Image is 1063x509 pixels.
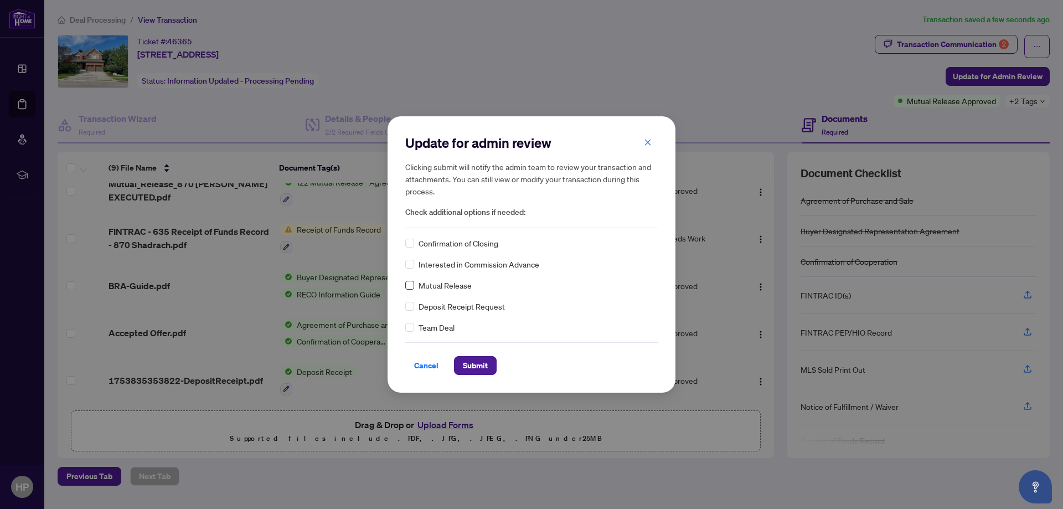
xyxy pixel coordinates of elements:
button: Open asap [1019,470,1052,503]
h2: Update for admin review [405,134,658,152]
span: Cancel [414,357,438,374]
span: Confirmation of Closing [419,237,498,249]
h5: Clicking submit will notify the admin team to review your transaction and attachments. You can st... [405,161,658,197]
span: Check additional options if needed: [405,206,658,219]
span: Interested in Commission Advance [419,258,539,270]
button: Submit [454,356,497,375]
span: Deposit Receipt Request [419,300,505,312]
span: Team Deal [419,321,455,333]
span: Submit [463,357,488,374]
span: close [644,138,652,146]
button: Cancel [405,356,447,375]
span: Mutual Release [419,279,472,291]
